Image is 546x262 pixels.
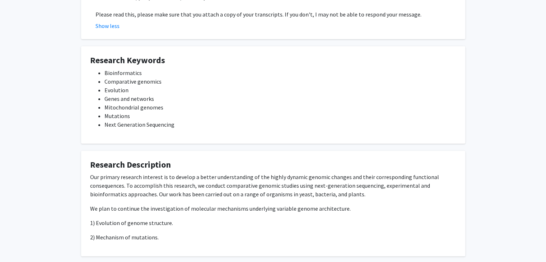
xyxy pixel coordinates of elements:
[104,86,456,94] li: Evolution
[95,10,456,19] p: Please read this, please make sure that you attach a copy of your transcripts. If you don't, I ma...
[104,120,456,129] li: Next Generation Sequencing
[104,69,456,77] li: Bioinformatics
[104,94,456,103] li: Genes and networks
[90,55,456,66] h4: Research Keywords
[90,173,456,198] p: Our primary research interest is to develop a better understanding of the highly dynamic genomic ...
[104,112,456,120] li: Mutations
[104,103,456,112] li: Mitochondrial genomes
[90,233,456,242] p: 2) Mechanism of mutations.
[5,230,31,257] iframe: Chat
[90,204,456,213] p: We plan to continue the investigation of molecular mechanisms underlying variable genome architec...
[95,22,120,30] button: Show less
[90,219,456,227] p: 1) Evolution of genome structure.
[90,160,456,170] h4: Research Description
[104,77,456,86] li: Comparative genomics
